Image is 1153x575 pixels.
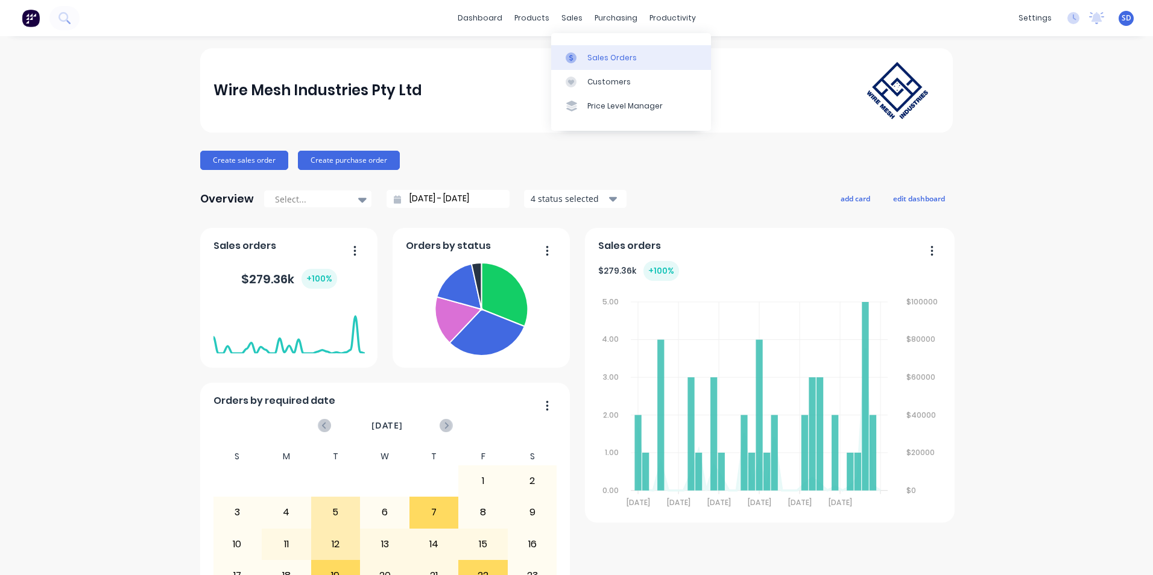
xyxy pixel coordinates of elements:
div: Overview [200,187,254,211]
div: products [508,9,555,27]
div: productivity [643,9,702,27]
span: [DATE] [371,419,403,432]
div: $ 279.36k [241,269,337,289]
div: T [409,448,459,465]
tspan: $60000 [906,372,935,382]
div: 1 [459,466,507,496]
span: SD [1122,13,1131,24]
button: Create sales order [200,151,288,170]
tspan: $80000 [906,334,935,344]
span: Sales orders [598,239,661,253]
a: Price Level Manager [551,94,711,118]
tspan: $20000 [906,447,935,457]
a: Sales Orders [551,45,711,69]
div: $ 279.36k [598,261,679,281]
button: Create purchase order [298,151,400,170]
tspan: 3.00 [603,372,619,382]
div: + 100 % [643,261,679,281]
div: purchasing [589,9,643,27]
div: 4 status selected [531,192,607,205]
button: 4 status selected [524,190,627,208]
div: 4 [262,497,311,527]
span: Sales orders [213,239,276,253]
div: Wire Mesh Industries Pty Ltd [213,78,422,102]
div: 5 [312,497,360,527]
div: Price Level Manager [587,101,663,112]
tspan: $0 [906,485,916,495]
a: dashboard [452,9,508,27]
div: 9 [508,497,557,527]
span: Orders by status [406,239,491,253]
div: 15 [459,529,507,559]
a: Customers [551,70,711,94]
img: Wire Mesh Industries Pty Ltd [855,50,940,131]
div: Customers [587,77,631,87]
div: T [311,448,361,465]
button: edit dashboard [885,190,953,206]
tspan: 1.00 [605,447,619,457]
div: 12 [312,529,360,559]
tspan: [DATE] [666,497,690,507]
div: 2 [508,466,557,496]
tspan: [DATE] [626,497,649,507]
div: S [213,448,262,465]
div: M [262,448,311,465]
div: Sales Orders [587,52,637,63]
div: + 100 % [302,269,337,289]
tspan: $40000 [906,410,936,420]
div: F [458,448,508,465]
div: 16 [508,529,557,559]
div: 8 [459,497,507,527]
tspan: 2.00 [603,410,619,420]
img: Factory [22,9,40,27]
tspan: [DATE] [707,497,730,507]
tspan: 5.00 [602,297,619,307]
tspan: 0.00 [602,485,619,495]
div: 7 [410,497,458,527]
tspan: 4.00 [602,334,619,344]
tspan: $100000 [906,297,938,307]
div: S [508,448,557,465]
div: settings [1012,9,1058,27]
tspan: [DATE] [788,497,812,507]
div: 14 [410,529,458,559]
div: 10 [213,529,262,559]
div: 11 [262,529,311,559]
div: W [360,448,409,465]
tspan: [DATE] [829,497,852,507]
div: 6 [361,497,409,527]
div: sales [555,9,589,27]
div: 13 [361,529,409,559]
div: 3 [213,497,262,527]
tspan: [DATE] [748,497,771,507]
button: add card [833,190,878,206]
